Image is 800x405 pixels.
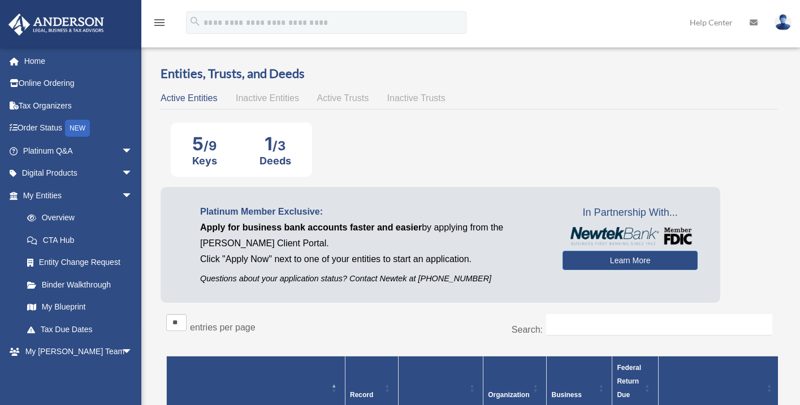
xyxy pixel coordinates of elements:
span: In Partnership With... [563,204,698,222]
span: arrow_drop_down [122,140,144,163]
span: arrow_drop_down [122,162,144,185]
span: /3 [273,138,286,153]
span: Inactive Entities [236,93,299,103]
a: My Entitiesarrow_drop_down [8,184,144,207]
a: My Blueprint [16,296,144,319]
div: Deeds [260,155,291,167]
span: Active Entities [161,93,217,103]
a: Platinum Q&Aarrow_drop_down [8,140,150,162]
a: My [PERSON_NAME] Teamarrow_drop_down [8,341,150,363]
div: Keys [192,155,217,167]
span: arrow_drop_down [122,341,144,364]
img: NewtekBankLogoSM.png [568,227,692,245]
i: menu [153,16,166,29]
span: arrow_drop_down [122,184,144,207]
span: arrow_drop_down [122,363,144,386]
p: Click "Apply Now" next to one of your entities to start an application. [200,251,546,267]
a: Learn More [563,251,698,270]
label: entries per page [190,323,256,332]
h3: Entities, Trusts, and Deeds [161,65,778,82]
a: Entity Change Request [16,251,144,274]
div: 1 [260,133,291,155]
a: Digital Productsarrow_drop_down [8,162,150,185]
p: Questions about your application status? Contact Newtek at [PHONE_NUMBER] [200,272,546,286]
p: by applying from the [PERSON_NAME] Client Portal. [200,220,546,251]
span: Apply for business bank accounts faster and easier [200,223,422,232]
a: Binder Walkthrough [16,273,144,296]
div: NEW [65,120,90,137]
a: Order StatusNEW [8,117,150,140]
p: Platinum Member Exclusive: [200,204,546,220]
span: Active Trusts [317,93,369,103]
a: My Documentsarrow_drop_down [8,363,150,385]
i: search [189,15,201,28]
a: Tax Due Dates [16,318,144,341]
a: CTA Hub [16,229,144,251]
a: Online Ordering [8,72,150,95]
span: /9 [204,138,217,153]
span: Inactive Trusts [387,93,446,103]
a: Tax Organizers [8,94,150,117]
a: Home [8,50,150,72]
a: Overview [16,207,139,229]
label: Search: [512,325,543,334]
img: User Pic [775,14,792,31]
img: Anderson Advisors Platinum Portal [5,14,107,36]
div: 5 [192,133,217,155]
a: menu [153,20,166,29]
